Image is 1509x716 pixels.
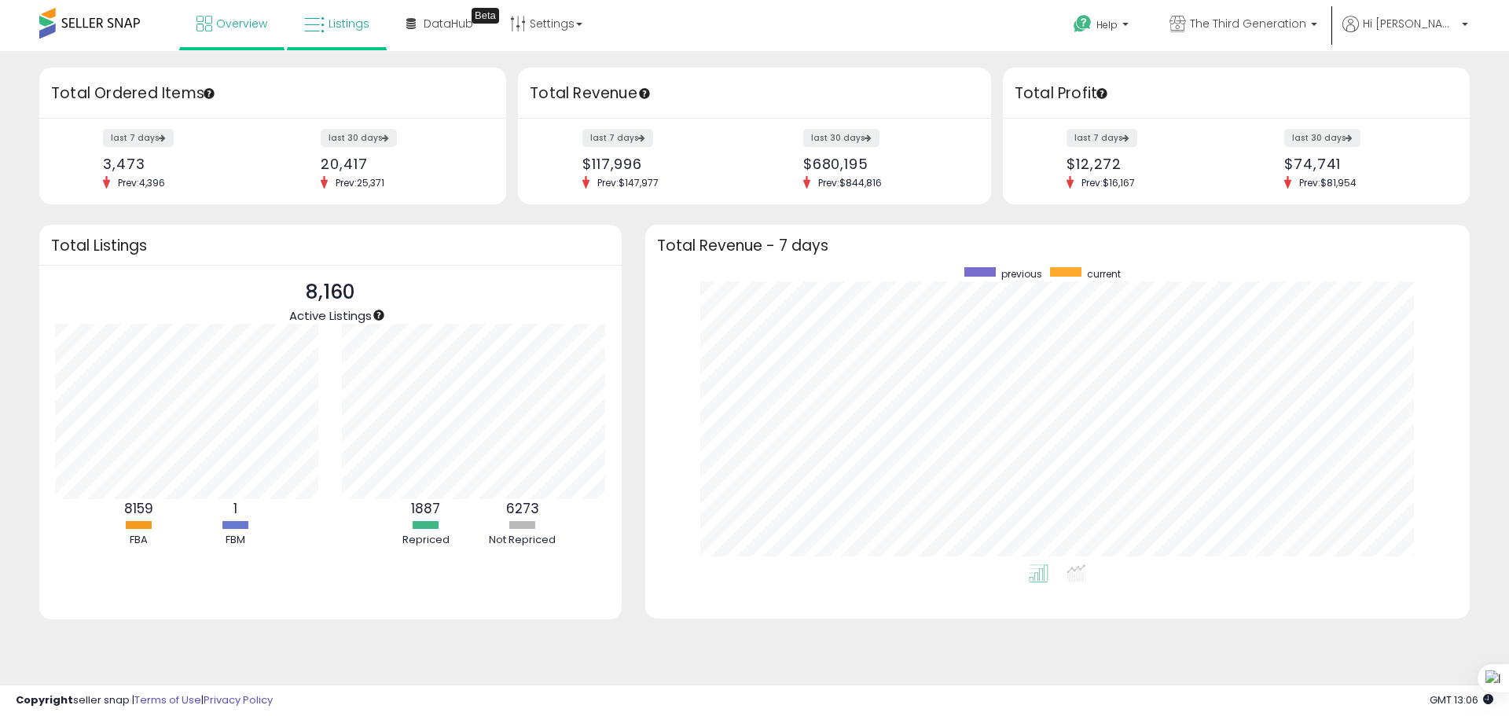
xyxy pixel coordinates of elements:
[424,16,473,31] span: DataHub
[475,533,570,548] div: Not Repriced
[1363,16,1457,31] span: Hi [PERSON_NAME]
[328,176,392,189] span: Prev: 25,371
[1067,129,1137,147] label: last 7 days
[103,156,261,172] div: 3,473
[589,176,666,189] span: Prev: $147,977
[530,83,979,105] h3: Total Revenue
[289,307,372,324] span: Active Listings
[289,277,372,307] p: 8,160
[216,16,267,31] span: Overview
[188,533,282,548] div: FBM
[91,533,185,548] div: FBA
[233,499,237,518] b: 1
[657,240,1458,252] h3: Total Revenue - 7 days
[1096,18,1118,31] span: Help
[51,240,610,252] h3: Total Listings
[51,83,494,105] h3: Total Ordered Items
[582,129,653,147] label: last 7 days
[1342,16,1468,51] a: Hi [PERSON_NAME]
[1087,267,1121,281] span: current
[16,693,273,708] div: seller snap | |
[321,129,397,147] label: last 30 days
[810,176,890,189] span: Prev: $844,816
[582,156,743,172] div: $117,996
[1095,86,1109,101] div: Tooltip anchor
[637,86,652,101] div: Tooltip anchor
[1001,267,1042,281] span: previous
[372,308,386,322] div: Tooltip anchor
[1067,156,1224,172] div: $12,272
[1061,2,1144,51] a: Help
[1291,176,1364,189] span: Prev: $81,954
[803,129,879,147] label: last 30 days
[506,499,539,518] b: 6273
[411,499,440,518] b: 1887
[472,8,499,24] div: Tooltip anchor
[1284,129,1360,147] label: last 30 days
[321,156,479,172] div: 20,417
[110,176,173,189] span: Prev: 4,396
[103,129,174,147] label: last 7 days
[803,156,964,172] div: $680,195
[16,692,73,707] strong: Copyright
[1430,692,1493,707] span: 2025-09-12 13:06 GMT
[134,692,201,707] a: Terms of Use
[204,692,273,707] a: Privacy Policy
[1015,83,1458,105] h3: Total Profit
[124,499,153,518] b: 8159
[379,533,473,548] div: Repriced
[1190,16,1306,31] span: The Third Generation
[329,16,369,31] span: Listings
[202,86,216,101] div: Tooltip anchor
[1284,156,1442,172] div: $74,741
[1073,14,1092,34] i: Get Help
[1074,176,1143,189] span: Prev: $16,167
